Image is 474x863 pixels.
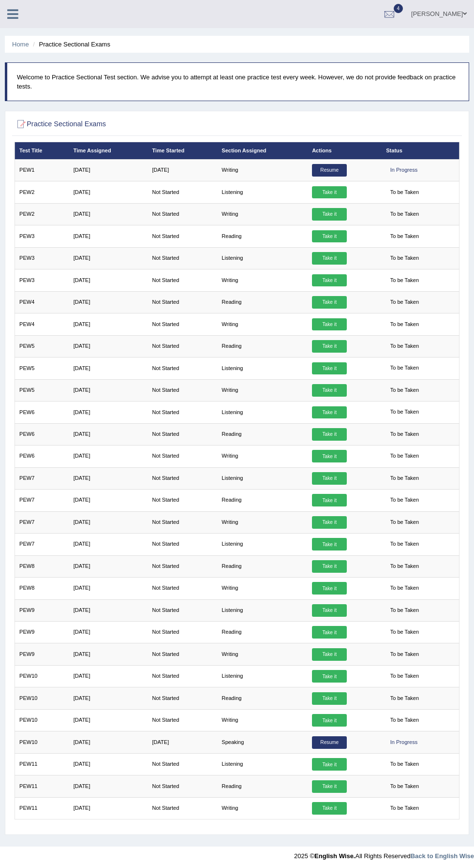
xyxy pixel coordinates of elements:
[69,775,148,797] td: [DATE]
[217,555,308,577] td: Reading
[148,291,217,313] td: Not Started
[312,164,347,177] a: Resume
[69,687,148,709] td: [DATE]
[217,797,308,819] td: Writing
[217,159,308,181] td: Writing
[148,181,217,203] td: Not Started
[15,446,69,467] td: PEW6
[217,534,308,555] td: Listening
[312,186,347,199] a: Take it
[15,379,69,401] td: PEW5
[386,296,423,309] span: To be Taken
[217,225,308,247] td: Reading
[69,665,148,687] td: [DATE]
[312,230,347,243] a: Take it
[217,578,308,599] td: Writing
[69,709,148,731] td: [DATE]
[148,269,217,291] td: Not Started
[15,423,69,445] td: PEW6
[217,622,308,643] td: Reading
[312,296,347,309] a: Take it
[217,269,308,291] td: Writing
[69,731,148,753] td: [DATE]
[312,560,347,573] a: Take it
[217,709,308,731] td: Writing
[69,357,148,379] td: [DATE]
[148,379,217,401] td: Not Started
[148,753,217,775] td: Not Started
[15,357,69,379] td: PEW5
[69,643,148,665] td: [DATE]
[217,731,308,753] td: Speaking
[217,490,308,511] td: Reading
[217,335,308,357] td: Reading
[15,687,69,709] td: PEW10
[148,599,217,621] td: Not Started
[217,511,308,533] td: Writing
[308,142,382,159] th: Actions
[17,73,459,91] p: Welcome to Practice Sectional Test section. We advise you to attempt at least one practice test e...
[15,555,69,577] td: PEW8
[386,362,423,375] span: To be Taken
[312,538,347,551] a: Take it
[15,247,69,269] td: PEW3
[217,665,308,687] td: Listening
[15,599,69,621] td: PEW9
[148,467,217,489] td: Not Started
[386,582,423,595] span: To be Taken
[217,142,308,159] th: Section Assigned
[386,692,423,705] span: To be Taken
[148,578,217,599] td: Not Started
[217,423,308,445] td: Reading
[15,511,69,533] td: PEW7
[148,490,217,511] td: Not Started
[386,626,423,639] span: To be Taken
[69,291,148,313] td: [DATE]
[217,181,308,203] td: Listening
[312,758,347,771] a: Take it
[15,643,69,665] td: PEW9
[148,622,217,643] td: Not Started
[148,775,217,797] td: Not Started
[217,402,308,423] td: Listening
[15,269,69,291] td: PEW3
[386,318,423,331] span: To be Taken
[69,379,148,401] td: [DATE]
[148,709,217,731] td: Not Started
[386,516,423,529] span: To be Taken
[217,467,308,489] td: Listening
[15,313,69,335] td: PEW4
[15,291,69,313] td: PEW4
[148,203,217,225] td: Not Started
[69,225,148,247] td: [DATE]
[69,423,148,445] td: [DATE]
[69,511,148,533] td: [DATE]
[386,472,423,485] span: To be Taken
[148,665,217,687] td: Not Started
[312,318,347,331] a: Take it
[312,406,347,419] a: Take it
[386,230,423,243] span: To be Taken
[386,428,423,441] span: To be Taken
[217,446,308,467] td: Writing
[15,797,69,819] td: PEW11
[312,362,347,375] a: Take it
[15,534,69,555] td: PEW7
[386,274,423,287] span: To be Taken
[148,313,217,335] td: Not Started
[314,852,355,860] strong: English Wise.
[69,142,148,159] th: Time Assigned
[15,203,69,225] td: PEW2
[148,225,217,247] td: Not Started
[69,402,148,423] td: [DATE]
[148,797,217,819] td: Not Started
[217,775,308,797] td: Reading
[15,731,69,753] td: PEW10
[148,159,217,181] td: [DATE]
[411,852,474,860] a: Back to English Wise
[386,780,423,793] span: To be Taken
[386,670,423,683] span: To be Taken
[386,560,423,573] span: To be Taken
[69,335,148,357] td: [DATE]
[148,511,217,533] td: Not Started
